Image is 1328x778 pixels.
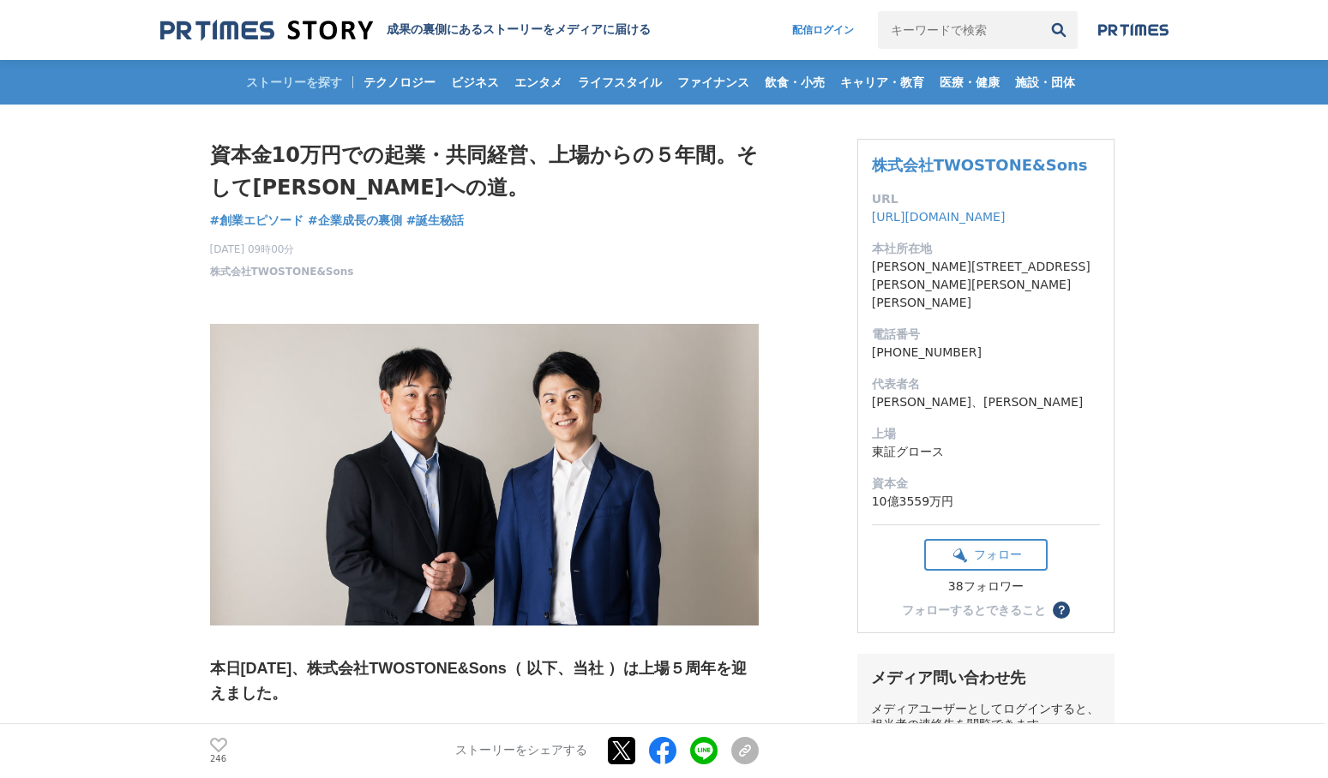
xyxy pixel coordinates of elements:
div: メディアユーザーとしてログインすると、担当者の連絡先を閲覧できます。 [871,702,1101,733]
dt: 上場 [872,425,1100,443]
button: 検索 [1040,11,1078,49]
dd: [PERSON_NAME][STREET_ADDRESS][PERSON_NAME][PERSON_NAME][PERSON_NAME] [872,258,1100,312]
dt: 電話番号 [872,326,1100,344]
span: 飲食・小売 [758,75,832,90]
span: ？ [1055,604,1067,616]
img: thumbnail_30165a80-58c8-11f0-a176-f54edf9b11e3.png [210,324,759,625]
img: 成果の裏側にあるストーリーをメディアに届ける [160,19,373,42]
a: #創業エピソード [210,212,304,230]
input: キーワードで検索 [878,11,1040,49]
a: 配信ログイン [775,11,871,49]
p: ストーリーをシェアする [455,744,587,759]
h1: 資本金10万円での起業・共同経営、上場からの５年間。そして[PERSON_NAME]への道。 [210,139,759,205]
a: 飲食・小売 [758,60,832,105]
span: 医療・健康 [933,75,1007,90]
a: #企業成長の裏側 [308,212,402,230]
span: ビジネス [444,75,506,90]
a: エンタメ [508,60,569,105]
a: テクノロジー [357,60,442,105]
span: ファイナンス [670,75,756,90]
dd: [PERSON_NAME]、[PERSON_NAME] [872,393,1100,411]
dt: URL [872,190,1100,208]
span: ライフスタイル [571,75,669,90]
dd: 10億3559万円 [872,493,1100,511]
span: エンタメ [508,75,569,90]
a: ファイナンス [670,60,756,105]
div: フォローするとできること [902,604,1046,616]
a: 株式会社TWOSTONE&Sons [210,264,354,279]
a: [URL][DOMAIN_NAME] [872,210,1006,224]
span: 施設・団体 [1008,75,1082,90]
h2: 成果の裏側にあるストーリーをメディアに届ける [387,22,651,38]
a: 施設・団体 [1008,60,1082,105]
span: [DATE] 09時00分 [210,242,354,257]
div: メディア問い合わせ先 [871,667,1101,688]
dt: 本社所在地 [872,240,1100,258]
dd: [PHONE_NUMBER] [872,344,1100,362]
dt: 代表者名 [872,375,1100,393]
a: ビジネス [444,60,506,105]
span: #創業エピソード [210,212,304,228]
strong: 本日[DATE]、株式会社TWOSTONE&Sons（ 以下、当社 ）は上場５周年を迎えました。 [210,660,747,702]
img: prtimes [1098,23,1169,37]
dt: 資本金 [872,475,1100,493]
span: テクノロジー [357,75,442,90]
span: キャリア・教育 [833,75,931,90]
a: 株式会社TWOSTONE&Sons [872,156,1088,174]
a: 成果の裏側にあるストーリーをメディアに届ける 成果の裏側にあるストーリーをメディアに届ける [160,19,651,42]
button: フォロー [924,539,1048,571]
p: 246 [210,755,227,763]
dd: 東証グロース [872,443,1100,461]
span: #誕生秘話 [406,212,465,228]
div: 38フォロワー [924,579,1048,595]
a: 医療・健康 [933,60,1007,105]
a: キャリア・教育 [833,60,931,105]
a: ライフスタイル [571,60,669,105]
button: ？ [1053,601,1070,619]
a: #誕生秘話 [406,212,465,230]
span: #企業成長の裏側 [308,212,402,228]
